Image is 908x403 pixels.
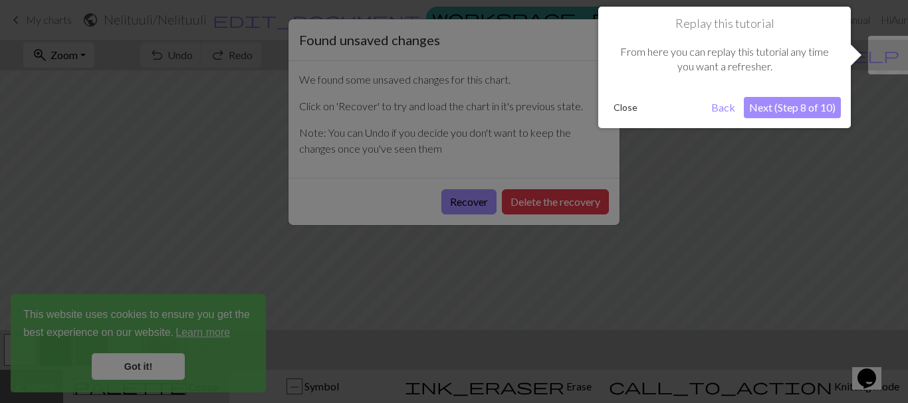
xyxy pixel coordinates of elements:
[608,17,841,31] h1: Replay this tutorial
[608,98,643,118] button: Close
[744,97,841,118] button: Next (Step 8 of 10)
[706,97,740,118] button: Back
[608,31,841,88] div: From here you can replay this tutorial any time you want a refresher.
[598,7,851,128] div: Replay this tutorial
